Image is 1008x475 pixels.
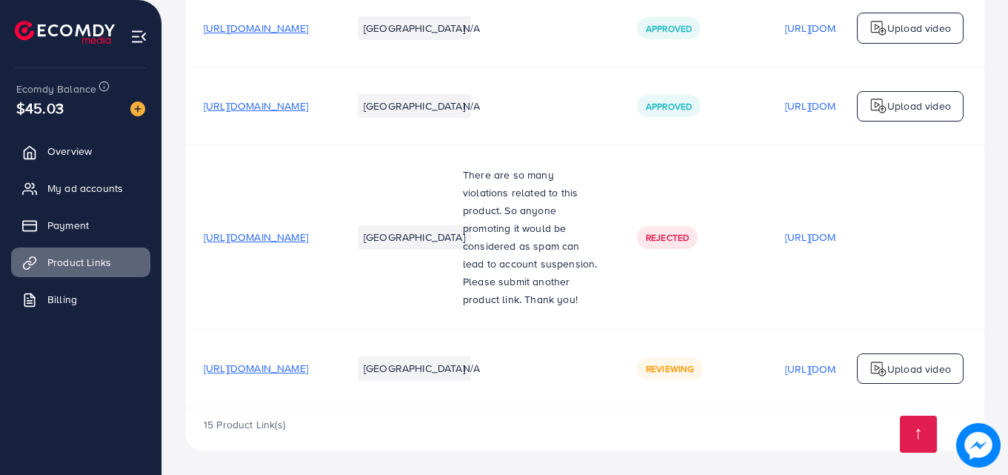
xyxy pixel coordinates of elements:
[785,228,889,246] p: [URL][DOMAIN_NAME]
[11,136,150,166] a: Overview
[463,166,601,308] p: There are so many violations related to this product. So anyone promoting it would be considered ...
[358,225,471,249] li: [GEOGRAPHIC_DATA]
[130,102,145,116] img: image
[11,210,150,240] a: Payment
[463,361,480,376] span: N/A
[47,292,77,307] span: Billing
[646,231,689,244] span: Rejected
[785,360,889,378] p: [URL][DOMAIN_NAME]
[646,100,692,113] span: Approved
[11,173,150,203] a: My ad accounts
[870,360,887,378] img: logo
[11,285,150,314] a: Billing
[358,16,471,40] li: [GEOGRAPHIC_DATA]
[204,361,308,376] span: [URL][DOMAIN_NAME]
[204,21,308,36] span: [URL][DOMAIN_NAME]
[16,97,64,119] span: $45.03
[463,21,480,36] span: N/A
[785,97,889,115] p: [URL][DOMAIN_NAME]
[887,19,951,37] p: Upload video
[870,97,887,115] img: logo
[870,19,887,37] img: logo
[956,423,1001,468] img: image
[785,19,889,37] p: [URL][DOMAIN_NAME]
[646,362,694,375] span: Reviewing
[15,21,115,44] img: logo
[358,94,471,118] li: [GEOGRAPHIC_DATA]
[646,22,692,35] span: Approved
[47,255,111,270] span: Product Links
[11,248,150,277] a: Product Links
[47,181,123,196] span: My ad accounts
[204,230,308,245] span: [URL][DOMAIN_NAME]
[204,99,308,113] span: [URL][DOMAIN_NAME]
[887,97,951,115] p: Upload video
[887,360,951,378] p: Upload video
[463,99,480,113] span: N/A
[47,218,89,233] span: Payment
[358,356,471,380] li: [GEOGRAPHIC_DATA]
[47,144,92,159] span: Overview
[16,82,96,96] span: Ecomdy Balance
[130,28,147,45] img: menu
[204,417,285,432] span: 15 Product Link(s)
